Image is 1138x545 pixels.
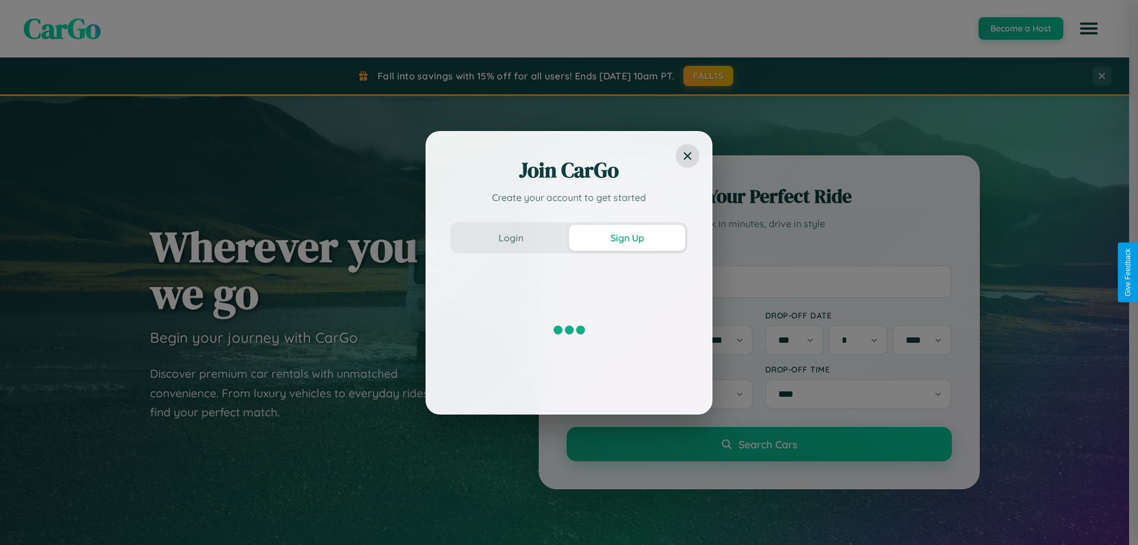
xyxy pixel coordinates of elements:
iframe: Intercom live chat [12,505,40,533]
div: Give Feedback [1124,248,1132,297]
h2: Join CarGo [450,156,688,184]
button: Login [453,225,569,251]
p: Create your account to get started [450,190,688,205]
button: Sign Up [569,225,685,251]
